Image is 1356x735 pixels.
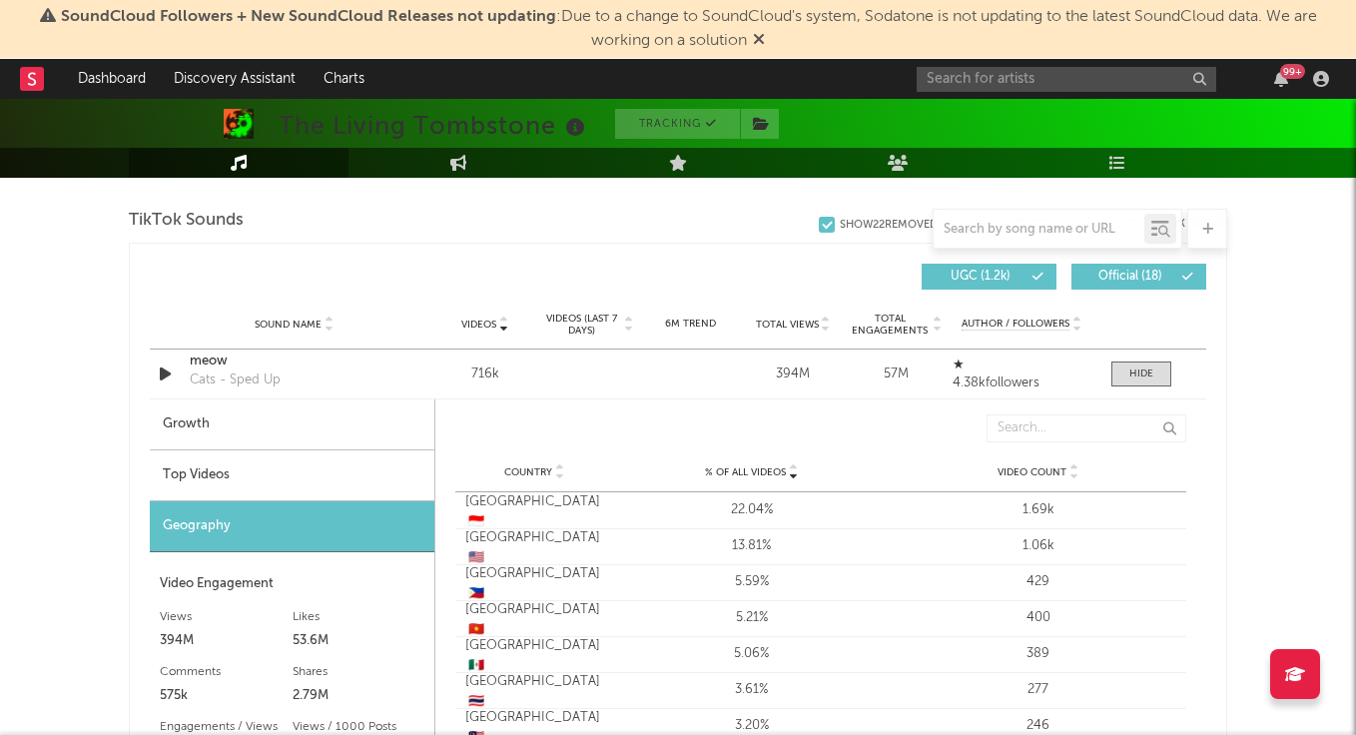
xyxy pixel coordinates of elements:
span: Videos [461,319,496,331]
div: 13.81% [613,536,890,556]
div: 53.6M [293,629,425,653]
div: Views [160,605,293,629]
div: [GEOGRAPHIC_DATA] [465,672,603,711]
div: 716k [438,365,531,384]
div: 394M [160,629,293,653]
div: Geography [150,501,434,552]
div: 2.79M [293,684,425,708]
span: SoundCloud Followers + New SoundCloud Releases not updating [61,9,556,25]
div: 429 [900,572,1176,592]
div: 57M [850,365,943,384]
input: Search for artists [917,67,1216,92]
span: % of all Videos [705,466,786,478]
div: 22.04% [613,500,890,520]
div: 5.59% [613,572,890,592]
div: 99 + [1280,64,1305,79]
span: 🇺🇸 [468,551,484,564]
div: Cats - Sped Up [190,370,281,390]
div: 1.06k [900,536,1176,556]
span: Sound Name [255,319,322,331]
div: Comments [160,660,293,684]
a: Charts [310,59,378,99]
div: [GEOGRAPHIC_DATA] [465,600,603,639]
div: The Living Tombstone [279,109,590,142]
span: 🇵🇭 [468,587,484,600]
div: Video Engagement [160,572,424,596]
span: Videos (last 7 days) [541,313,622,337]
a: Discovery Assistant [160,59,310,99]
span: Video Count [998,466,1066,478]
span: 🇻🇳 [468,623,484,636]
a: meow [190,352,398,371]
strong: ★ [953,359,965,371]
span: UGC ( 1.2k ) [935,271,1026,283]
span: Author / Followers [962,318,1069,331]
div: 5.21% [613,608,890,628]
span: : Due to a change to SoundCloud's system, Sodatone is not updating to the latest SoundCloud data.... [61,9,1317,49]
button: 99+ [1274,71,1288,87]
div: 277 [900,680,1176,700]
div: [GEOGRAPHIC_DATA] [465,492,603,531]
span: Official ( 18 ) [1084,271,1176,283]
span: Total Engagements [850,313,931,337]
button: Official(18) [1071,264,1206,290]
button: Tracking [615,109,740,139]
div: 1.69k [900,500,1176,520]
div: Growth [150,399,434,450]
div: 389 [900,644,1176,664]
div: 6M Trend [644,317,737,332]
div: 4.38k followers [953,376,1091,390]
div: 3.61% [613,680,890,700]
div: 394M [747,365,840,384]
div: [GEOGRAPHIC_DATA] [465,636,603,675]
span: 🇹🇭 [468,695,484,708]
div: Shares [293,660,425,684]
span: Total Views [756,319,819,331]
a: ★ [953,359,1091,372]
div: [GEOGRAPHIC_DATA] [465,564,603,603]
span: 🇲🇽 [468,659,484,672]
div: 575k [160,684,293,708]
div: Top Videos [150,450,434,501]
div: 5.06% [613,644,890,664]
div: 400 [900,608,1176,628]
input: Search... [987,414,1186,442]
span: Country [504,466,552,478]
div: Likes [293,605,425,629]
span: Dismiss [753,33,765,49]
span: 🇮🇩 [468,515,484,528]
a: Dashboard [64,59,160,99]
input: Search by song name or URL [934,222,1144,238]
div: [GEOGRAPHIC_DATA] [465,528,603,567]
button: UGC(1.2k) [922,264,1056,290]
